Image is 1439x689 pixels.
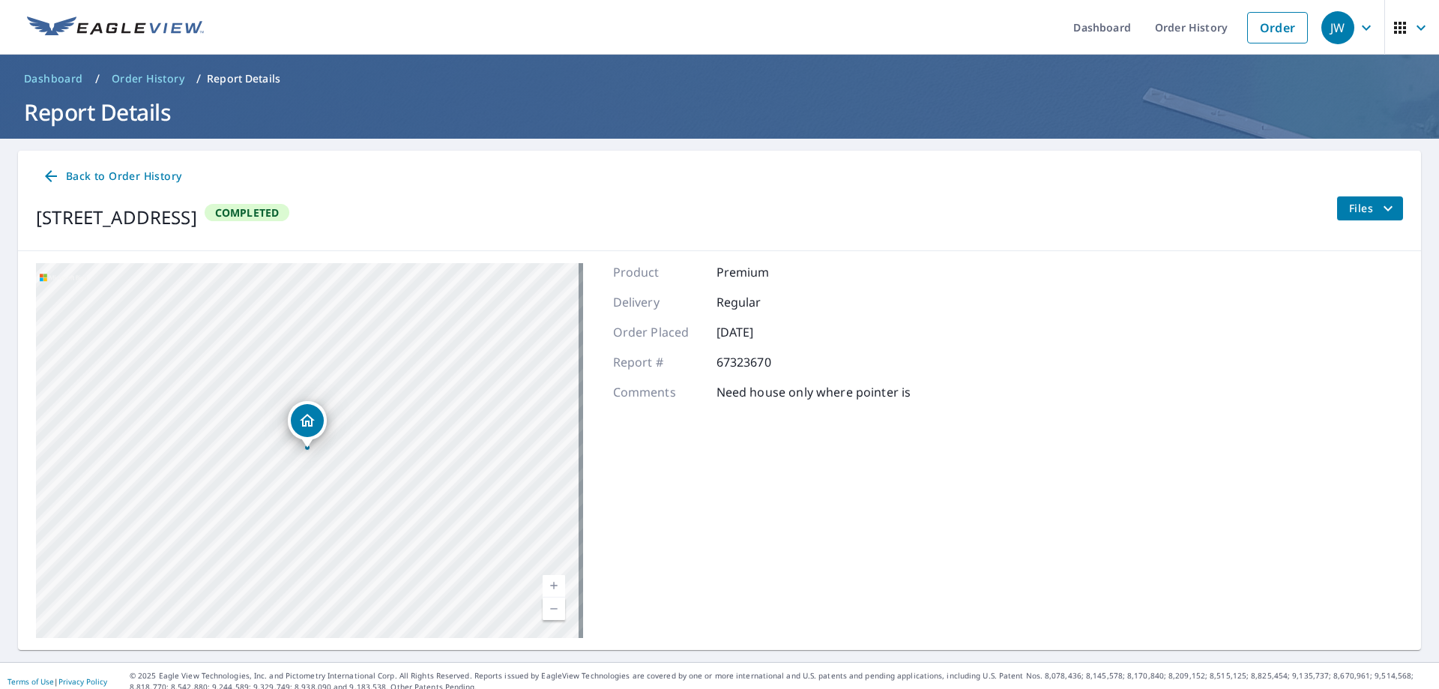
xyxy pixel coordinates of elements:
[196,70,201,88] li: /
[206,205,289,220] span: Completed
[717,323,806,341] p: [DATE]
[1321,11,1354,44] div: JW
[207,71,280,86] p: Report Details
[1247,12,1308,43] a: Order
[717,353,806,371] p: 67323670
[7,676,54,687] a: Terms of Use
[18,67,89,91] a: Dashboard
[1349,199,1397,217] span: Files
[613,263,703,281] p: Product
[613,353,703,371] p: Report #
[543,575,565,598] a: Current Level 17, Zoom In
[717,383,911,401] p: Need house only where pointer is
[112,71,184,86] span: Order History
[7,677,107,686] p: |
[27,16,204,39] img: EV Logo
[717,263,806,281] p: Premium
[42,167,181,186] span: Back to Order History
[1336,196,1403,220] button: filesDropdownBtn-67323670
[95,70,100,88] li: /
[36,204,197,231] div: [STREET_ADDRESS]
[18,67,1421,91] nav: breadcrumb
[24,71,83,86] span: Dashboard
[543,598,565,620] a: Current Level 17, Zoom Out
[58,676,107,687] a: Privacy Policy
[18,97,1421,127] h1: Report Details
[613,293,703,311] p: Delivery
[613,383,703,401] p: Comments
[288,401,327,448] div: Dropped pin, building 1, Residential property, 452 Garden St Kendallville, IN 46755
[717,293,806,311] p: Regular
[613,323,703,341] p: Order Placed
[36,163,187,190] a: Back to Order History
[106,67,190,91] a: Order History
